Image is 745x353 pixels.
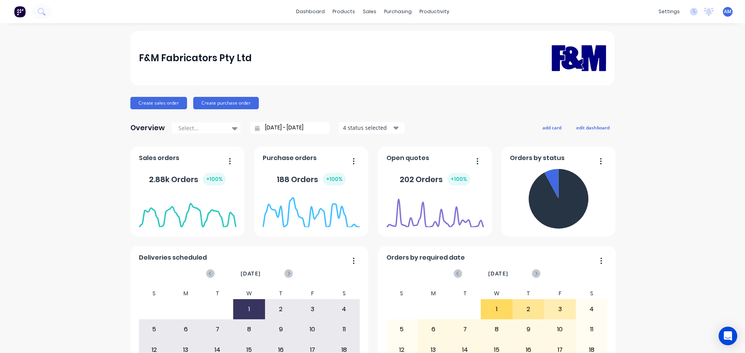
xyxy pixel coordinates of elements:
div: 3 [544,300,575,319]
div: T [513,288,544,299]
div: 7 [202,320,233,339]
div: T [202,288,234,299]
button: edit dashboard [571,122,615,133]
button: Create purchase order [193,97,259,109]
div: S [386,288,418,299]
div: M [418,288,449,299]
div: 188 Orders [277,173,346,186]
span: [DATE] [241,269,261,278]
button: 4 status selected [339,122,405,134]
span: [DATE] [488,269,508,278]
div: 10 [544,320,575,339]
div: F&M Fabricators Pty Ltd [139,50,252,66]
div: S [328,288,360,299]
div: Overview [130,120,165,136]
div: 8 [234,320,265,339]
div: 8 [481,320,512,339]
div: productivity [416,6,453,17]
img: Factory [14,6,26,17]
div: 7 [450,320,481,339]
div: 6 [418,320,449,339]
span: Purchase orders [263,153,317,163]
div: 9 [513,320,544,339]
div: 5 [139,320,170,339]
div: + 100 % [447,173,470,186]
button: add card [537,122,567,133]
div: 6 [170,320,201,339]
div: 5 [386,320,418,339]
span: AM [724,8,731,15]
span: Orders by status [510,153,565,163]
img: F&M Fabricators Pty Ltd [552,34,606,82]
div: 2.88k Orders [149,173,226,186]
div: + 100 % [323,173,346,186]
div: settings [655,6,684,17]
div: 4 [329,300,360,319]
div: F [296,288,328,299]
div: M [170,288,202,299]
div: 4 status selected [343,124,392,132]
div: 2 [513,300,544,319]
div: 202 Orders [400,173,470,186]
div: T [265,288,297,299]
div: S [139,288,170,299]
span: Open quotes [386,153,429,163]
div: 1 [481,300,512,319]
span: Sales orders [139,153,179,163]
a: dashboard [292,6,329,17]
div: 2 [265,300,296,319]
div: 10 [297,320,328,339]
div: F [544,288,576,299]
div: sales [359,6,380,17]
button: Create sales order [130,97,187,109]
div: products [329,6,359,17]
div: 9 [265,320,296,339]
div: 11 [576,320,607,339]
div: 1 [234,300,265,319]
div: + 100 % [203,173,226,186]
div: 4 [576,300,607,319]
div: Open Intercom Messenger [719,327,737,345]
div: W [481,288,513,299]
div: purchasing [380,6,416,17]
div: T [449,288,481,299]
div: W [233,288,265,299]
div: S [576,288,608,299]
div: 3 [297,300,328,319]
div: 11 [329,320,360,339]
